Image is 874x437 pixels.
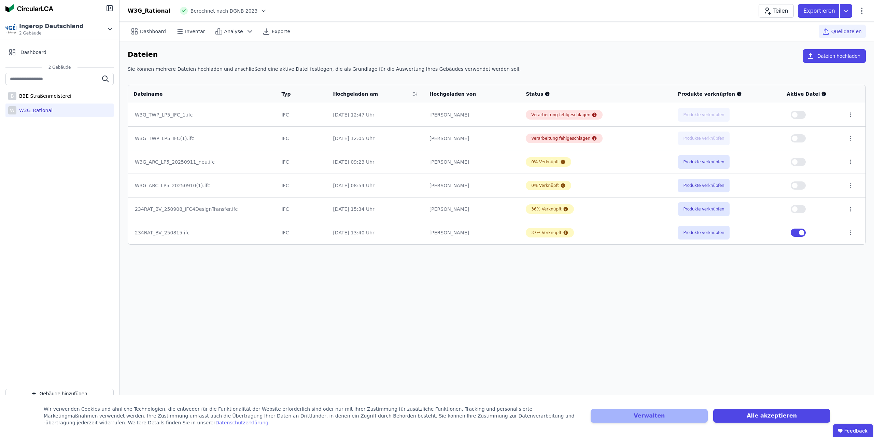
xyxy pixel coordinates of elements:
div: IFC [281,111,322,118]
div: BBE Straßenmeisterei [16,93,71,99]
div: Sie können mehrere Dateien hochladen und anschließend eine aktive Datei festlegen, die als Grundl... [128,66,866,78]
button: Produkte verknüpfen [678,155,730,169]
div: Hochgeladen am [333,91,410,97]
div: W3G_Rational [128,7,170,15]
div: [PERSON_NAME] [429,229,515,236]
button: Gebäude hinzufügen [5,389,114,398]
div: [DATE] 12:05 Uhr [333,135,418,142]
span: Dashboard [20,49,46,56]
span: Berechnet nach DGNB 2023 [191,8,258,14]
div: W3G_ARC_LP5_20250911_neu.ifc [135,159,269,165]
div: Ingerop Deutschland [19,22,83,30]
div: Produkte verknüpfen [678,91,776,97]
a: Datenschutzerklärung [215,420,268,425]
button: Produkte verknüpfen [678,108,730,122]
div: [PERSON_NAME] [429,135,515,142]
div: [PERSON_NAME] [429,159,515,165]
button: Verwalten [591,409,708,423]
div: IFC [281,159,322,165]
div: [DATE] 15:34 Uhr [333,206,418,213]
div: W3G_TWP_LP5_IFC(1).ifc [135,135,269,142]
div: 234RAT_BV_250815.ifc [135,229,269,236]
div: W [8,106,16,114]
div: 0% Verknüpft [531,159,559,165]
div: Status [526,91,667,97]
button: Produkte verknüpfen [678,226,730,240]
div: W3G_ARC_LP5_20250910(1).ifc [135,182,269,189]
div: [PERSON_NAME] [429,111,515,118]
img: Concular [5,4,53,12]
span: 2 Gebäude [42,65,78,70]
div: [DATE] 08:54 Uhr [333,182,418,189]
span: Inventar [185,28,205,35]
button: Dateien hochladen [803,49,866,63]
p: Exportieren [803,7,836,15]
span: Dashboard [140,28,166,35]
div: Hochgeladen von [429,91,506,97]
img: Ingerop Deutschland [5,24,16,35]
button: Produkte verknüpfen [678,179,730,192]
div: Typ [281,91,314,97]
div: IFC [281,182,322,189]
button: Produkte verknüpfen [678,202,730,216]
span: Quelldateien [831,28,862,35]
div: [PERSON_NAME] [429,206,515,213]
div: IFC [281,135,322,142]
h6: Dateien [128,49,158,60]
span: 2 Gebäude [19,30,83,36]
div: 37% Verknüpft [531,230,562,235]
div: W3G_TWP_LP5_IFC_1.ifc [135,111,269,118]
div: Dateiname [133,91,262,97]
div: 0% Verknüpft [531,183,559,188]
div: [DATE] 13:40 Uhr [333,229,418,236]
div: [DATE] 12:47 Uhr [333,111,418,118]
div: W3G_Rational [16,107,53,114]
button: Teilen [759,4,794,18]
div: Verarbeitung fehlgeschlagen [531,112,590,118]
div: [PERSON_NAME] [429,182,515,189]
button: Produkte verknüpfen [678,132,730,145]
div: 234RAT_BV_250908_IFC4DesignTransfer.ifc [135,206,269,213]
div: 36% Verknüpft [531,206,562,212]
span: Exporte [272,28,290,35]
div: Wir verwenden Cookies und ähnliche Technologien, die entweder für die Funktionalität der Website ... [44,406,582,426]
span: Analyse [224,28,243,35]
div: IFC [281,206,322,213]
div: Verarbeitung fehlgeschlagen [531,136,590,141]
div: IFC [281,229,322,236]
button: Alle akzeptieren [713,409,830,423]
div: [DATE] 09:23 Uhr [333,159,418,165]
div: B [8,92,16,100]
div: Aktive Datei [787,91,836,97]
